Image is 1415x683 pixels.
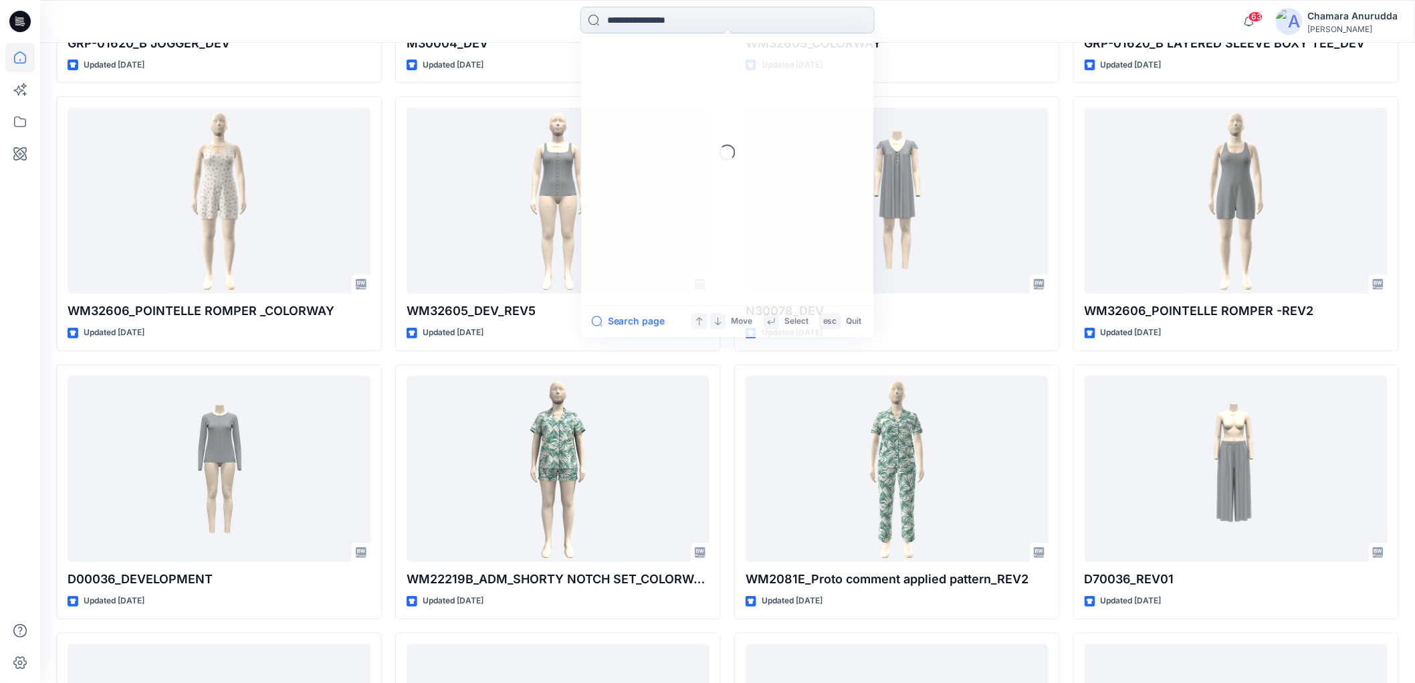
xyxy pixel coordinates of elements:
[746,108,1049,294] a: N30078_DEV
[407,108,710,294] a: WM32605_DEV_REV5
[423,58,483,72] p: Updated [DATE]
[1276,8,1303,35] img: avatar
[732,314,753,328] p: Move
[746,34,1049,53] p: WM32605_COLORWAY
[1248,11,1263,22] span: 63
[407,376,710,562] a: WM22219B_ADM_SHORTY NOTCH SET_COLORWAY_REV2
[407,302,710,320] p: WM32605_DEV_REV5
[68,302,370,320] p: WM32606_POINTELLE ROMPER _COLORWAY
[1101,58,1162,72] p: Updated [DATE]
[407,570,710,589] p: WM22219B_ADM_SHORTY NOTCH SET_COLORWAY_REV2
[423,326,483,340] p: Updated [DATE]
[84,594,144,608] p: Updated [DATE]
[407,34,710,53] p: M30004_DEV
[1308,8,1398,24] div: Chamara Anurudda
[1308,24,1398,34] div: [PERSON_NAME]
[68,376,370,562] a: D00036_DEVELOPMENT
[746,302,1049,320] p: N30078_DEV
[762,594,823,608] p: Updated [DATE]
[784,314,808,328] p: Select
[1085,570,1388,589] p: D70036_REV01
[68,570,370,589] p: D00036_DEVELOPMENT
[847,314,862,328] p: Quit
[746,376,1049,562] a: WM2081E_Proto comment applied pattern_REV2
[68,34,370,53] p: GRP-01620_B JOGGER_DEV
[423,594,483,608] p: Updated [DATE]
[84,58,144,72] p: Updated [DATE]
[1085,376,1388,562] a: D70036_REV01
[823,314,837,328] p: esc
[1101,326,1162,340] p: Updated [DATE]
[84,326,144,340] p: Updated [DATE]
[1085,34,1388,53] p: GRP-01620_B LAYERED SLEEVE BOXY TEE_DEV
[1085,108,1388,294] a: WM32606_POINTELLE ROMPER -REV2
[746,570,1049,589] p: WM2081E_Proto comment applied pattern_REV2
[1101,594,1162,608] p: Updated [DATE]
[68,108,370,294] a: WM32606_POINTELLE ROMPER _COLORWAY
[1085,302,1388,320] p: WM32606_POINTELLE ROMPER -REV2
[592,313,665,329] button: Search page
